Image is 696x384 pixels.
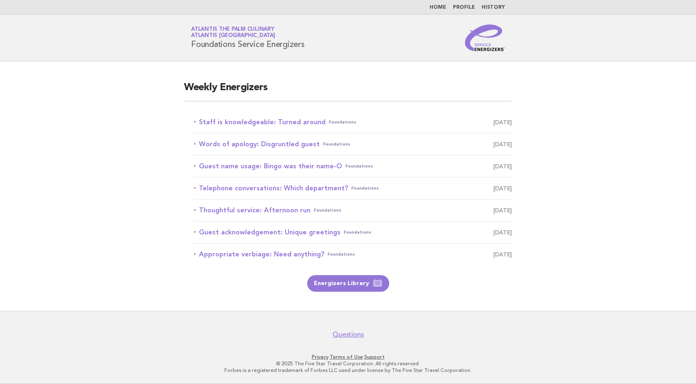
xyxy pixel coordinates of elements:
[493,116,512,128] span: [DATE]
[191,27,275,38] a: Atlantis The Palm CulinaryAtlantis [GEOGRAPHIC_DATA]
[329,116,356,128] span: Foundations
[194,226,512,238] a: Guest acknowledgement: Unique greetingsFoundations [DATE]
[493,182,512,194] span: [DATE]
[194,160,512,172] a: Guest name usage: Bingo was their name-OFoundations [DATE]
[333,330,364,339] a: Questions
[482,5,505,10] a: History
[184,81,512,101] h2: Weekly Energizers
[93,367,603,374] p: Forbes is a registered trademark of Forbes LLC used under license by The Five Star Travel Corpora...
[194,204,512,216] a: Thoughtful service: Afternoon runFoundations [DATE]
[194,249,512,260] a: Appropriate verbiage: Need anything?Foundations [DATE]
[328,249,355,260] span: Foundations
[93,354,603,360] p: · ·
[312,354,328,360] a: Privacy
[493,249,512,260] span: [DATE]
[430,5,446,10] a: Home
[323,138,350,150] span: Foundations
[493,160,512,172] span: [DATE]
[194,116,512,128] a: Staff is knowledgeable: Turned aroundFoundations [DATE]
[307,275,389,292] a: Energizers Library
[346,160,373,172] span: Foundations
[465,25,505,51] img: Service Energizers
[344,226,371,238] span: Foundations
[493,226,512,238] span: [DATE]
[493,138,512,150] span: [DATE]
[194,138,512,150] a: Words of apology: Disgruntled guestFoundations [DATE]
[364,354,385,360] a: Support
[194,182,512,194] a: Telephone conversations: Which department?Foundations [DATE]
[93,360,603,367] p: © 2025 The Five Star Travel Corporation. All rights reserved.
[453,5,475,10] a: Profile
[191,33,275,39] span: Atlantis [GEOGRAPHIC_DATA]
[330,354,363,360] a: Terms of Use
[351,182,379,194] span: Foundations
[314,204,341,216] span: Foundations
[191,27,305,49] h1: Foundations Service Energizers
[493,204,512,216] span: [DATE]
